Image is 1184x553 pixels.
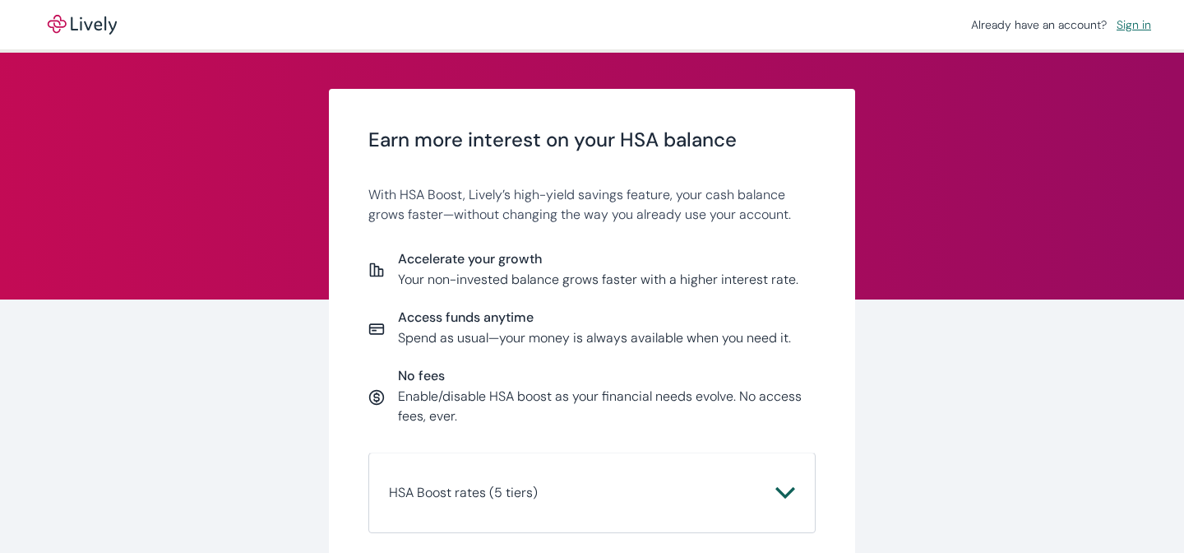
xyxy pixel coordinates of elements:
[398,309,791,325] span: Access funds anytime
[398,387,816,426] p: Enable/disable HSA boost as your financial needs evolve. No access fees, ever.
[971,16,1158,34] div: Already have an account?
[368,389,385,406] svg: Currency icon
[389,473,795,513] button: HSA Boost rates (5 tiers)
[368,321,385,337] svg: Card icon
[398,251,798,267] span: Accelerate your growth
[368,185,816,225] p: With HSA Boost, Lively’s high-yield savings feature, your cash balance grows faster—without chang...
[389,483,538,503] p: HSA Boost rates (5 tiers)
[398,368,816,383] span: No fees
[775,483,795,503] svg: Chevron icon
[368,128,816,152] span: Earn more interest on your HSA balance
[398,328,791,348] p: Spend as usual—your money is always available when you need it.
[368,262,385,278] svg: Report icon
[36,15,128,35] img: Lively
[1110,14,1158,35] a: Sign in
[398,270,798,290] p: Your non-invested balance grows faster with a higher interest rate.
